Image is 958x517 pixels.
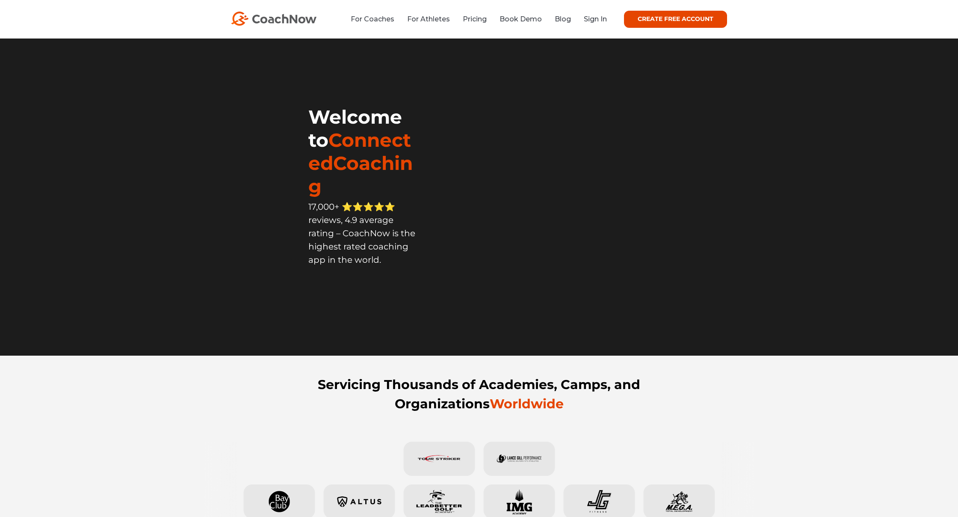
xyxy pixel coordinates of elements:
a: Blog [555,15,571,23]
h1: Welcome to [308,105,418,198]
a: Sign In [584,15,607,23]
a: For Coaches [351,15,394,23]
strong: Servicing Thousands of Academies, Camps, and Organizations [318,377,640,412]
img: CoachNow Logo [231,12,316,26]
a: CREATE FREE ACCOUNT [624,11,727,28]
a: Book Demo [500,15,542,23]
span: Worldwide [490,396,564,412]
iframe: Embedded CTA [308,282,415,305]
span: ConnectedCoaching [308,128,413,198]
a: For Athletes [407,15,450,23]
a: Pricing [463,15,487,23]
span: 17,000+ ⭐️⭐️⭐️⭐️⭐️ reviews, 4.9 average rating – CoachNow is the highest rated coaching app in th... [308,202,415,265]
